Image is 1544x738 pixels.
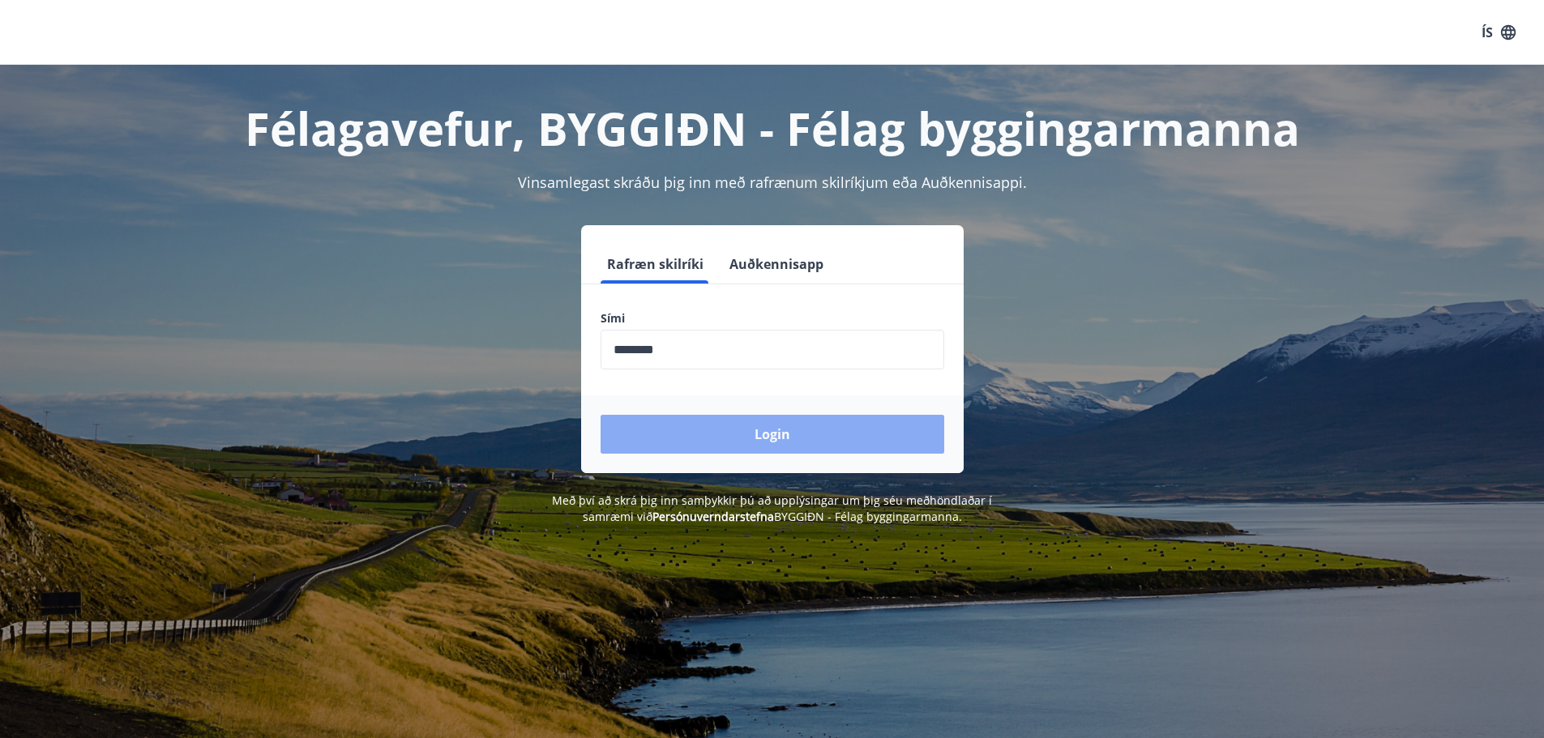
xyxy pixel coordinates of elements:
button: Rafræn skilríki [601,245,710,284]
a: Persónuverndarstefna [652,509,774,524]
span: Vinsamlegast skráðu þig inn með rafrænum skilríkjum eða Auðkennisappi. [518,173,1027,192]
button: Login [601,415,944,454]
span: Með því að skrá þig inn samþykkir þú að upplýsingar um þig séu meðhöndlaðar í samræmi við BYGGIÐN... [552,493,992,524]
button: Auðkennisapp [723,245,830,284]
button: ÍS [1473,18,1525,47]
h1: Félagavefur, BYGGIÐN - Félag byggingarmanna [208,97,1337,159]
label: Sími [601,310,944,326]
